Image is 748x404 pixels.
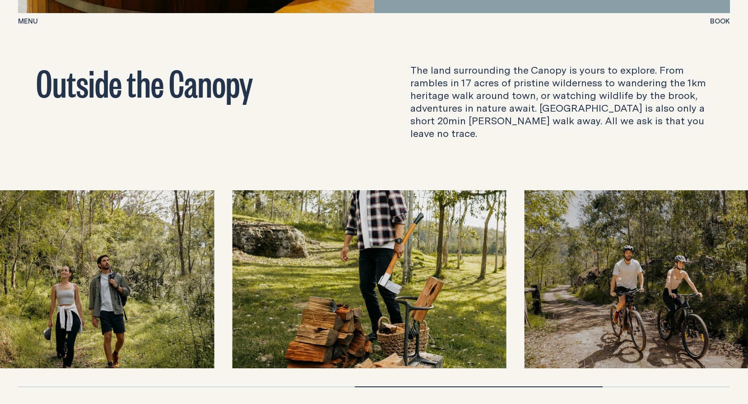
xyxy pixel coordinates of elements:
p: The land surrounding the Canopy is yours to explore. From rambles in 17 acres of pristine wildern... [410,64,712,140]
button: show menu [18,16,38,27]
h2: Outside the Canopy [36,64,338,100]
button: show booking tray [710,16,730,27]
span: Menu [18,18,38,24]
span: Book [710,18,730,24]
